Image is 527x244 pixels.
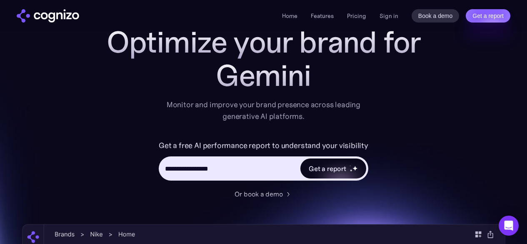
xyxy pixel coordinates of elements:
[380,11,398,21] a: Sign in
[466,9,510,23] a: Get a report
[282,12,297,20] a: Home
[97,59,430,92] div: Gemini
[235,189,293,199] a: Or book a demo
[17,9,79,23] img: cognizo logo
[309,164,346,174] div: Get a report
[499,216,519,236] div: Open Intercom Messenger
[412,9,460,23] a: Book a demo
[97,25,430,59] h1: Optimize your brand for
[350,165,351,166] img: star
[300,158,367,179] a: Get a reportstarstarstar
[159,139,368,152] label: Get a free AI performance report to understand your visibility
[347,12,366,20] a: Pricing
[352,165,358,171] img: star
[311,12,334,20] a: Features
[17,9,79,23] a: home
[161,99,366,122] div: Monitor and improve your brand presence across leading generative AI platforms.
[235,189,283,199] div: Or book a demo
[159,139,368,185] form: Hero URL Input Form
[350,169,352,172] img: star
